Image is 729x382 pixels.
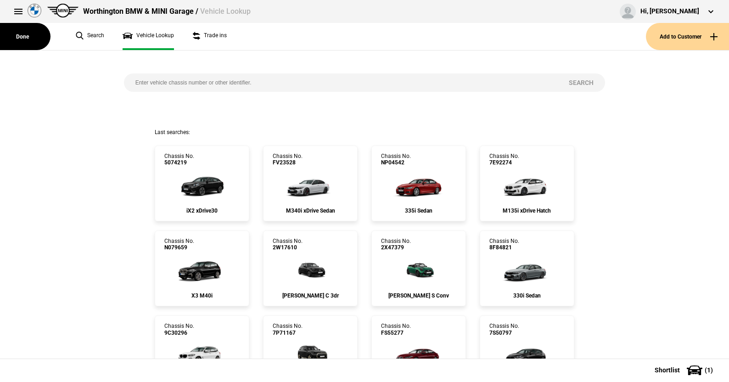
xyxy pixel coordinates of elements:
div: X3 M40i [164,292,240,299]
div: Chassis No. [381,238,411,251]
div: Chassis No. [164,323,194,336]
div: Worthington BMW & MINI Garage / [83,6,251,17]
div: [PERSON_NAME] S Conv [381,292,456,299]
img: cosySec [171,166,232,203]
div: iX2 xDrive30 [164,208,240,214]
div: M340i xDrive Sedan [273,208,348,214]
button: Search [557,73,605,92]
span: Shortlist [655,367,680,373]
span: 5074219 [164,159,194,166]
span: Last searches: [155,129,190,135]
a: Vehicle Lookup [123,23,174,50]
div: Chassis No. [273,323,303,336]
img: cosySec [388,336,449,373]
img: cosySec [280,166,341,203]
span: Vehicle Lookup [200,7,251,16]
a: Trade ins [192,23,227,50]
img: cosySec [496,166,557,203]
div: Chassis No. [489,323,519,336]
span: 7S50797 [489,330,519,336]
span: 9C30296 [164,330,194,336]
div: 335i Sedan [381,208,456,214]
div: [PERSON_NAME] C 3dr [273,292,348,299]
span: 8F84821 [489,244,519,251]
div: Chassis No. [273,238,303,251]
div: Chassis No. [273,153,303,166]
div: Hi, [PERSON_NAME] [640,7,699,16]
div: Chassis No. [381,323,411,336]
img: cosySec [496,336,557,373]
img: cosySec [171,251,232,288]
span: 2W17610 [273,244,303,251]
div: M135i xDrive Hatch [489,208,565,214]
img: cosySec [171,336,232,373]
div: 330i Sedan [489,292,565,299]
img: cosySec [286,336,335,373]
img: cosySec [496,251,557,288]
span: ( 1 ) [705,367,713,373]
div: Chassis No. [381,153,411,166]
button: Add to Customer [646,23,729,50]
div: Chassis No. [489,238,519,251]
span: FS55277 [381,330,411,336]
span: 2X47379 [381,244,411,251]
div: Chassis No. [164,238,194,251]
button: Shortlist(1) [641,359,729,382]
input: Enter vehicle chassis number or other identifier. [124,73,558,92]
img: cosySec [286,251,335,288]
a: Search [76,23,104,50]
span: FV23528 [273,159,303,166]
img: cosySec [394,251,443,288]
span: NP04542 [381,159,411,166]
div: Chassis No. [489,153,519,166]
div: Chassis No. [164,153,194,166]
img: bmw.png [28,4,41,17]
span: N079659 [164,244,194,251]
span: 7E92274 [489,159,519,166]
span: 7P71167 [273,330,303,336]
img: cosySec [388,166,449,203]
img: mini.png [47,4,79,17]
